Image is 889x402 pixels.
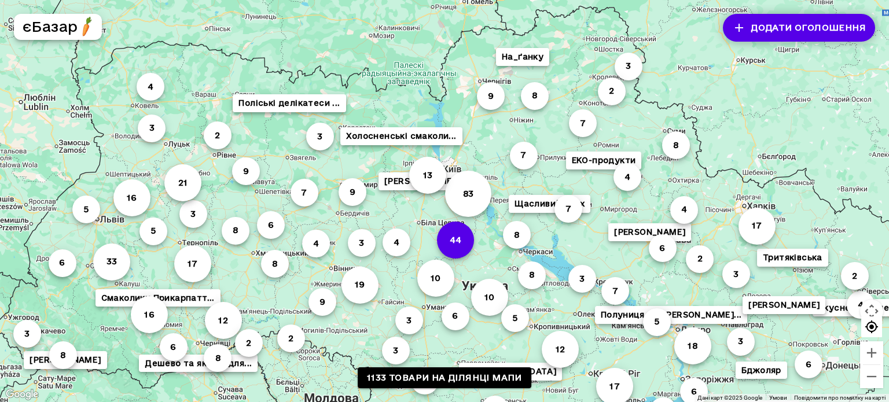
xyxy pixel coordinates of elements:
span: Дані карт ©2025 Google [697,394,762,401]
button: 7 [510,141,538,169]
button: 12 [542,330,579,367]
button: Додати оголошення [723,14,875,42]
button: 8 [521,82,549,109]
button: 9 [232,157,260,185]
button: 44 [437,221,474,258]
button: 9 [477,82,505,110]
button: 8 [49,341,77,369]
button: [PERSON_NAME] [743,296,825,314]
button: єБазарlogo [14,14,102,40]
button: На_ґанку [496,47,549,65]
button: 4 [137,73,164,101]
a: 1133 товари на ділянці мапи [358,367,531,389]
button: 2 [204,121,232,149]
button: 4 [614,163,641,191]
button: Зменшити [860,365,883,388]
button: 8 [222,216,249,244]
button: 17 [739,207,776,244]
button: 3 [722,260,750,288]
a: Відкрити цю область на Картах Google (відкриється нове вікно) [3,387,41,402]
button: 3 [727,327,755,355]
button: Полуниця від [PERSON_NAME]... [595,305,748,323]
button: Бджоляр [736,361,787,379]
button: 2 [686,245,714,272]
button: Смаколики Прикарпатт... [95,289,221,307]
button: 4 [383,228,410,256]
button: 9 [308,288,336,316]
button: 5 [643,308,671,335]
a: Умови (відкривається в новій вкладці) [769,394,787,401]
button: Тритяківська [757,249,828,267]
button: 16 [113,179,150,216]
button: 3 [138,114,166,142]
button: [GEOGRAPHIC_DATA] [459,363,563,381]
button: 6 [795,350,822,378]
h5: єБазар [23,17,78,36]
button: Збільшити [860,341,883,364]
button: 83 [445,171,491,217]
button: Холосненські смаколи... [340,127,462,145]
img: logo [76,16,97,36]
button: 33 [93,243,130,280]
button: 12 [205,302,242,339]
button: 2 [598,77,626,105]
a: Повідомити про помилку на карті [794,394,886,401]
button: 7 [601,276,629,304]
button: [PERSON_NAME] [24,351,106,368]
button: [PERSON_NAME] [608,223,691,241]
button: 3 [395,306,423,334]
button: 7 [569,109,597,137]
button: 8 [503,221,531,249]
button: 3 [615,52,642,80]
button: 9 [339,178,366,206]
button: 3 [382,337,410,364]
button: ЕКО-продукти [566,151,642,169]
button: 4 [847,290,875,318]
button: Щасливий птах [509,195,590,213]
button: 7 [554,195,582,223]
button: 3 [179,200,207,228]
button: 6 [49,249,76,276]
button: 8 [518,261,546,289]
button: Дешево та якісно для... [139,354,258,372]
button: Поліські делікатеси ... [233,94,346,112]
button: 5 [139,217,167,245]
button: 10 [471,278,508,315]
button: 2 [277,324,305,352]
button: 19 [341,266,379,303]
button: Налаштування камери на Картах [860,300,883,323]
button: 6 [442,302,469,330]
button: 4 [670,196,698,223]
button: 10 [417,260,454,297]
button: 2 [235,329,263,356]
button: 2 [841,262,869,290]
button: 8 [204,344,232,372]
button: 8 [662,131,690,158]
button: 6 [160,333,188,361]
button: 7 [291,178,318,206]
button: 4 [302,230,330,257]
button: 4 [411,367,439,394]
button: 6 [649,234,677,262]
button: 3 [568,265,596,293]
button: 6 [257,211,285,238]
button: 8 [261,249,289,277]
img: Google [3,387,41,402]
button: 16 [131,296,168,333]
button: 3 [348,229,376,257]
button: 5 [501,304,529,332]
button: [PERSON_NAME] [379,172,461,190]
button: 3 [13,320,41,348]
button: 3 [306,122,334,150]
button: 18 [674,327,711,364]
button: 13 [409,157,446,194]
button: 21 [164,164,201,201]
button: 17 [174,245,211,282]
button: 5 [72,196,100,223]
